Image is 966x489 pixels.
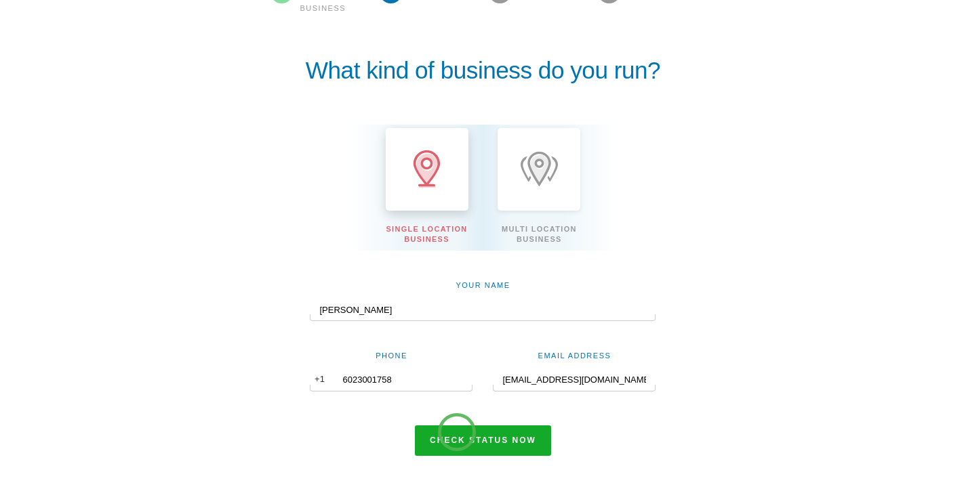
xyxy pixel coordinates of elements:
[498,224,580,244] span: Multi Location Business
[229,58,738,84] h1: What kind of business do you run?
[386,224,468,244] span: Single Location Business
[538,351,611,362] label: Email Address
[376,351,407,362] label: Phone
[415,425,551,456] button: Check status now
[456,280,510,291] label: YOUR NAME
